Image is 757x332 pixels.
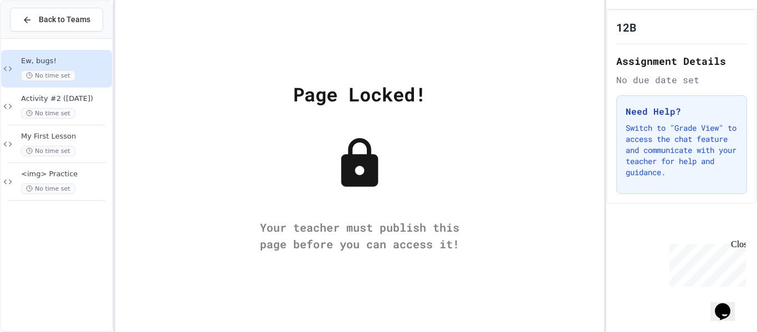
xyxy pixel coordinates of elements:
[21,94,110,104] span: Activity #2 ([DATE])
[249,219,470,252] div: Your teacher must publish this page before you can access it!
[21,57,110,66] span: Ew, bugs!
[616,73,747,86] div: No due date set
[10,8,103,32] button: Back to Teams
[21,183,75,194] span: No time set
[710,288,746,321] iframe: chat widget
[21,146,75,156] span: No time set
[616,19,636,35] h1: 12B
[626,105,738,118] h3: Need Help?
[626,122,738,178] p: Switch to "Grade View" to access the chat feature and communicate with your teacher for help and ...
[21,70,75,81] span: No time set
[21,108,75,119] span: No time set
[39,14,90,25] span: Back to Teams
[4,4,76,70] div: Chat with us now!Close
[616,53,747,69] h2: Assignment Details
[21,132,110,141] span: My First Lesson
[293,80,426,108] div: Page Locked!
[665,239,746,287] iframe: chat widget
[21,170,110,179] span: <img> Practice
